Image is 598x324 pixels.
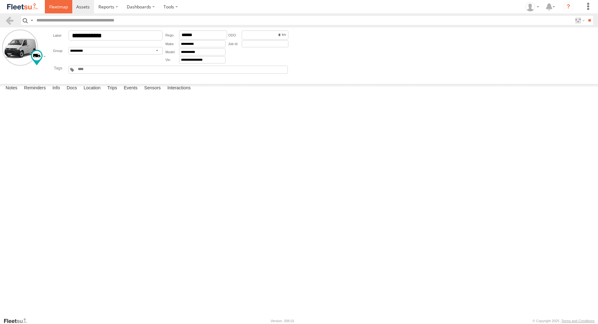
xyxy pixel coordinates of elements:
div: Peter Edwardes [523,2,541,12]
label: Info [49,84,63,93]
a: Visit our Website [3,318,32,324]
i: ? [563,2,573,12]
div: Version: 308.01 [271,319,294,323]
a: Back to previous Page [5,16,14,25]
label: Sensors [141,84,164,93]
label: Notes [2,84,21,93]
div: © Copyright 2025 - [533,319,595,323]
img: fleetsu-logo-horizontal.svg [6,2,39,11]
label: Trips [104,84,120,93]
label: Events [121,84,140,93]
a: Terms and Conditions [562,319,595,323]
label: Interactions [164,84,194,93]
label: Location [80,84,104,93]
label: Reminders [21,84,49,93]
label: Docs [64,84,80,93]
div: Change Map Icon [31,50,43,65]
label: Search Query [29,16,34,25]
label: Search Filter Options [572,16,586,25]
